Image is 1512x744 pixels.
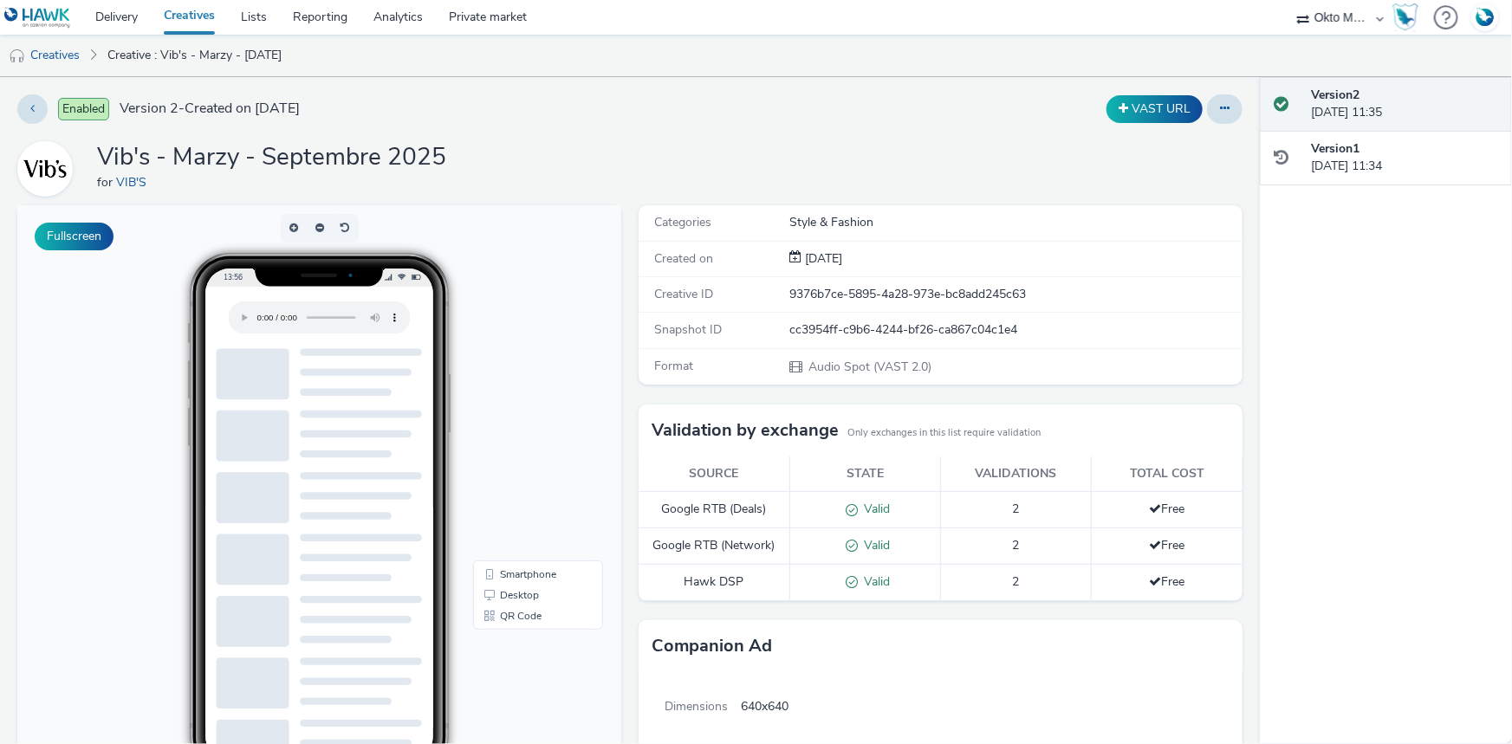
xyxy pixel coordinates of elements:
span: Free [1150,501,1185,517]
span: Valid [858,573,890,590]
span: [DATE] [801,250,842,267]
td: Google RTB (Deals) [639,492,789,528]
div: Creation 08 August 2025, 11:34 [801,250,842,268]
span: 640x640 [741,672,788,741]
a: Creative : Vib's - Marzy - [DATE] [99,35,290,76]
a: VIB'S [17,160,80,177]
h1: Vib's - Marzy - Septembre 2025 [97,141,446,174]
div: [DATE] 11:35 [1311,87,1498,122]
a: Hawk Academy [1392,3,1425,31]
a: VIB'S [116,174,153,191]
span: Desktop [483,385,522,395]
th: Source [639,456,789,492]
span: Creative ID [654,286,713,302]
span: Smartphone [483,364,539,374]
img: undefined Logo [4,7,71,29]
img: Account FR [1472,4,1498,30]
span: Dimensions [639,672,741,741]
div: 9376b7ce-5895-4a28-973e-bc8add245c63 [789,286,1241,303]
span: QR Code [483,405,524,416]
span: Snapshot ID [654,321,722,338]
li: QR Code [459,400,582,421]
span: Format [654,358,693,374]
span: Valid [858,537,890,553]
td: Google RTB (Network) [639,528,789,565]
span: Free [1150,573,1185,590]
strong: Version 1 [1311,140,1360,157]
th: State [789,456,940,492]
div: [DATE] 11:34 [1311,140,1498,176]
span: Audio Spot (VAST 2.0) [807,359,931,375]
h3: Validation by exchange [652,417,839,443]
span: Created on [654,250,713,267]
th: Validations [941,456,1092,492]
small: Only exchanges in this list require validation [847,426,1041,440]
span: for [97,174,116,191]
span: Enabled [58,98,109,120]
span: 2 [1013,501,1020,517]
td: Hawk DSP [639,564,789,600]
span: 13:56 [206,67,225,76]
h3: Companion Ad [652,633,772,659]
div: cc3954ff-c9b6-4244-bf26-ca867c04c1e4 [789,321,1241,339]
span: 2 [1013,573,1020,590]
div: Duplicate the creative as a VAST URL [1102,95,1207,123]
li: Desktop [459,379,582,400]
img: Hawk Academy [1392,3,1418,31]
button: Fullscreen [35,223,114,250]
th: Total cost [1092,456,1243,492]
div: Style & Fashion [789,214,1241,231]
img: audio [9,48,26,65]
span: Version 2 - Created on [DATE] [120,99,300,119]
span: 2 [1013,537,1020,553]
span: Free [1150,537,1185,553]
span: Categories [654,214,711,230]
li: Smartphone [459,359,582,379]
img: VIB'S [20,144,70,194]
strong: Version 2 [1311,87,1360,103]
button: VAST URL [1106,95,1203,123]
span: Valid [858,501,890,517]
